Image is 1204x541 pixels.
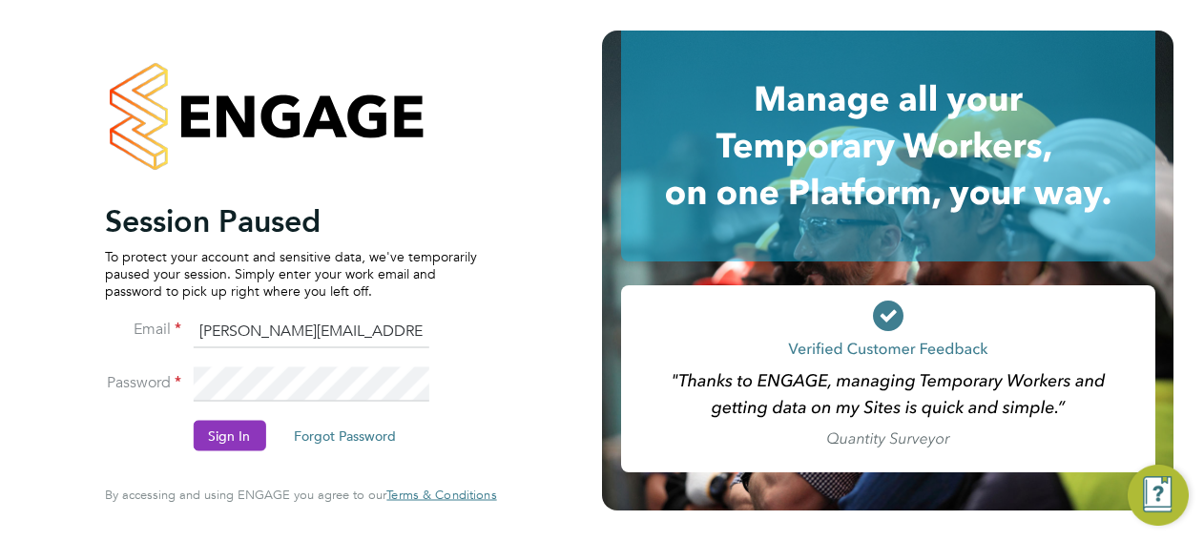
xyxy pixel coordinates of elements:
span: Terms & Conditions [386,487,496,503]
a: Terms & Conditions [386,488,496,503]
button: Sign In [193,421,265,451]
p: To protect your account and sensitive data, we've temporarily paused your session. Simply enter y... [105,247,477,300]
button: Engage Resource Center [1128,465,1189,526]
button: Forgot Password [279,421,411,451]
label: Password [105,373,181,393]
label: Email [105,320,181,340]
input: Enter your work email... [193,314,428,348]
h2: Session Paused [105,201,477,239]
span: By accessing and using ENGAGE you agree to our [105,487,496,503]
